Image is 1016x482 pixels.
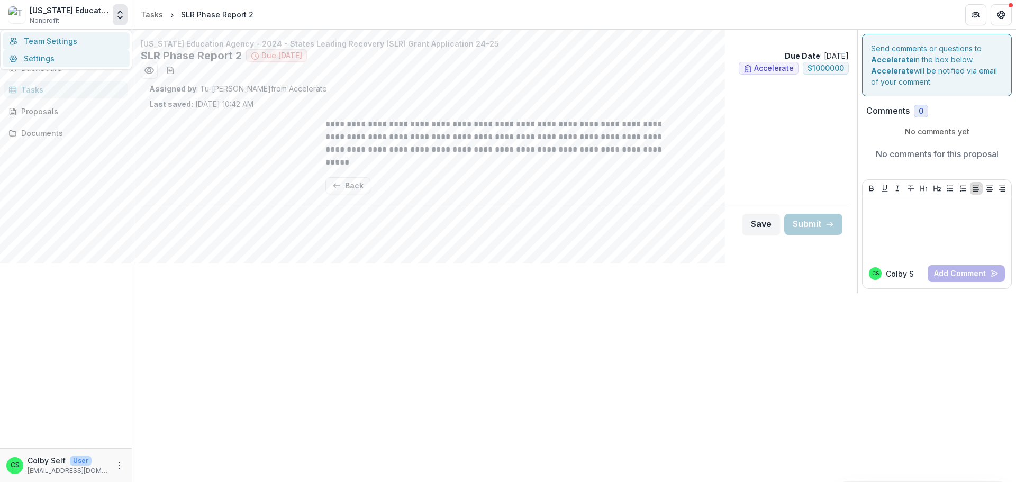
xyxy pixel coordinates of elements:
button: Open entity switcher [113,4,128,25]
button: Heading 1 [918,182,930,195]
p: [DATE] 10:42 AM [149,98,253,110]
p: [US_STATE] Education Agency - 2024 - States Leading Recovery (SLR) Grant Application 24-25 [141,38,849,49]
button: Strike [904,182,917,195]
a: Proposals [4,103,128,120]
h2: Comments [866,106,910,116]
p: : [DATE] [785,50,849,61]
span: Due [DATE] [261,51,302,60]
p: : Tu-[PERSON_NAME] from Accelerate [149,83,840,94]
span: Nonprofit [30,16,59,25]
button: Submit [784,214,842,235]
a: Tasks [4,81,128,98]
a: Documents [4,124,128,142]
p: Colby Self [28,455,66,466]
img: Texas Education Agency [8,6,25,23]
button: Bullet List [944,182,956,195]
button: Partners [965,4,986,25]
strong: Accelerate [871,55,914,64]
p: Colby S [886,268,914,279]
button: Back [325,177,370,194]
button: Bold [865,182,878,195]
div: SLR Phase Report 2 [181,9,253,20]
p: [EMAIL_ADDRESS][DOMAIN_NAME][US_STATE] [28,466,108,476]
button: Preview b1a7c36b-2d00-42f5-8c3c-5104132dd8fc.pdf [141,62,158,79]
button: Align Center [983,182,996,195]
span: Accelerate [754,64,794,73]
strong: Due Date [785,51,820,60]
strong: Last saved: [149,99,193,108]
strong: Accelerate [871,66,914,75]
strong: Assigned by [149,84,196,93]
button: Heading 2 [931,182,944,195]
div: [US_STATE] Education Agency [30,5,108,16]
span: 0 [919,107,923,116]
span: $ 1000000 [808,64,844,73]
div: Tasks [21,84,119,95]
button: Save [742,214,780,235]
button: Align Left [970,182,983,195]
h2: SLR Phase Report 2 [141,49,242,62]
div: Colby Self [872,271,879,276]
button: Ordered List [957,182,969,195]
button: download-word-button [162,62,179,79]
nav: breadcrumb [137,7,258,22]
button: Get Help [991,4,1012,25]
div: Colby Self [11,462,20,469]
button: Italicize [891,182,904,195]
button: Underline [878,182,891,195]
div: Documents [21,128,119,139]
button: Add Comment [928,265,1005,282]
p: No comments yet [866,126,1008,137]
div: Send comments or questions to in the box below. will be notified via email of your comment. [862,34,1012,96]
button: More [113,459,125,472]
a: Tasks [137,7,167,22]
div: Proposals [21,106,119,117]
div: Tasks [141,9,163,20]
p: User [70,456,92,466]
p: No comments for this proposal [876,148,999,160]
button: Align Right [996,182,1009,195]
